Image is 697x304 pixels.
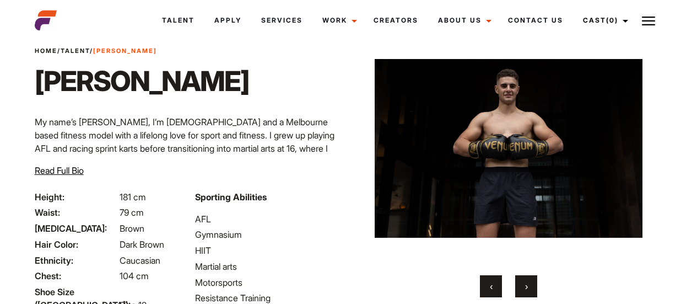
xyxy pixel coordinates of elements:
[35,164,84,177] button: Read Full Bio
[35,165,84,176] span: Read Full Bio
[61,47,90,55] a: Talent
[195,228,342,241] li: Gymnasium
[204,6,251,35] a: Apply
[35,222,117,235] span: [MEDICAL_DATA]:
[35,47,57,55] a: Home
[120,207,144,218] span: 79 cm
[120,255,160,266] span: Caucasian
[35,190,117,204] span: Height:
[35,46,157,56] span: / /
[35,65,249,98] h1: [PERSON_NAME]
[35,269,117,282] span: Chest:
[35,238,117,251] span: Hair Color:
[195,212,342,226] li: AFL
[35,206,117,219] span: Waist:
[573,6,635,35] a: Cast(0)
[525,281,528,292] span: Next
[251,6,312,35] a: Services
[93,47,157,55] strong: [PERSON_NAME]
[428,6,498,35] a: About Us
[364,6,428,35] a: Creators
[35,9,57,31] img: cropped-aefm-brand-fav-22-square.png
[120,223,144,234] span: Brown
[312,6,364,35] a: Work
[642,14,655,28] img: Burger icon
[35,254,117,267] span: Ethnicity:
[120,270,149,281] span: 104 cm
[152,6,204,35] a: Talent
[490,281,493,292] span: Previous
[195,191,267,202] strong: Sporting Abilities
[195,276,342,289] li: Motorsports
[35,115,342,234] p: My name’s [PERSON_NAME], I’m [DEMOGRAPHIC_DATA] and a Melbourne based fitness model with a lifelo...
[606,16,618,24] span: (0)
[498,6,573,35] a: Contact Us
[195,260,342,273] li: Martial arts
[195,244,342,257] li: HIIT
[120,239,164,250] span: Dark Brown
[120,191,146,202] span: 181 cm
